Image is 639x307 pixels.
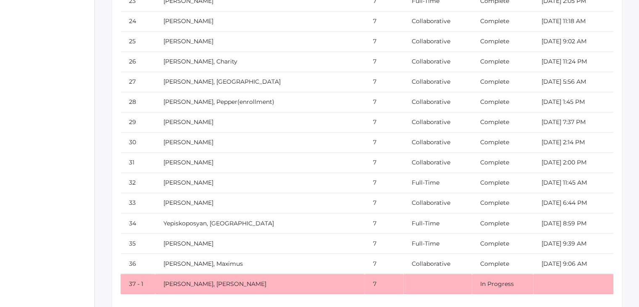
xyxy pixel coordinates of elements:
td: [DATE] 11:24 PM [533,52,613,72]
td: [DATE] 9:02 AM [533,32,613,52]
a: Complete [480,58,509,65]
td: 7 [365,112,403,132]
td: [PERSON_NAME], [PERSON_NAME] [155,274,365,294]
td: [DATE] 8:59 PM [533,213,613,233]
td: 36 [121,254,155,274]
td: 29 [121,112,155,132]
td: 7 [365,92,403,112]
a: Complete [480,138,509,146]
td: Collaborative [403,132,472,153]
a: [PERSON_NAME] [163,17,213,25]
td: [DATE] 9:39 AM [533,233,613,254]
td: 7 [365,173,403,193]
a: [PERSON_NAME], Pepper [163,98,237,106]
td: [DATE] 2:00 PM [533,153,613,173]
td: 7 [365,213,403,233]
td: 7 [365,153,403,173]
td: 37 - 1 [121,274,155,294]
td: 7 [365,233,403,254]
td: 33 [121,193,155,213]
td: 34 [121,213,155,233]
td: 27 [121,72,155,92]
a: Complete [480,78,509,85]
td: [DATE] 1:45 PM [533,92,613,112]
a: Complete [480,199,509,206]
td: Collaborative [403,92,472,112]
td: [DATE] 2:14 PM [533,132,613,153]
a: Complete [480,219,509,227]
a: Yepiskoposyan, [GEOGRAPHIC_DATA] [163,219,274,227]
td: 35 [121,233,155,254]
a: [PERSON_NAME], Maximus [163,259,243,267]
a: [PERSON_NAME] [163,118,213,126]
td: (enrollment) [155,92,365,112]
td: 7 [365,52,403,72]
td: Full-Time [403,233,472,254]
td: Full-Time [403,213,472,233]
td: Collaborative [403,11,472,32]
td: [DATE] 5:56 AM [533,72,613,92]
td: Collaborative [403,193,472,213]
td: 7 [365,254,403,274]
td: 7 [365,193,403,213]
td: [DATE] 6:44 PM [533,193,613,213]
a: Complete [480,179,509,186]
td: 32 [121,173,155,193]
a: Complete [480,17,509,25]
a: [PERSON_NAME] [163,179,213,186]
a: [PERSON_NAME] [163,239,213,247]
td: 31 [121,153,155,173]
a: Complete [480,159,509,166]
a: Complete [480,37,509,45]
td: 30 [121,132,155,153]
a: [PERSON_NAME] [163,159,213,166]
td: 7 [365,132,403,153]
td: Collaborative [403,52,472,72]
a: [PERSON_NAME], Charity [163,58,237,65]
td: 26 [121,52,155,72]
td: [DATE] 11:45 AM [533,173,613,193]
a: [PERSON_NAME] [163,138,213,146]
td: Collaborative [403,112,472,132]
td: Full-Time [403,173,472,193]
td: 7 [365,32,403,52]
td: 24 [121,11,155,32]
a: Complete [480,239,509,247]
a: In Progress [480,280,514,287]
td: 7 [365,72,403,92]
a: Complete [480,98,509,106]
td: [DATE] 11:18 AM [533,11,613,32]
td: [DATE] 7:37 PM [533,112,613,132]
a: Complete [480,118,509,126]
td: 28 [121,92,155,112]
a: [PERSON_NAME] [163,199,213,206]
td: Collaborative [403,32,472,52]
a: [PERSON_NAME], [GEOGRAPHIC_DATA] [163,78,281,85]
td: Collaborative [403,72,472,92]
td: 7 [365,274,403,294]
td: 25 [121,32,155,52]
td: Collaborative [403,254,472,274]
a: [PERSON_NAME] [163,37,213,45]
td: Collaborative [403,153,472,173]
td: [DATE] 9:06 AM [533,254,613,274]
td: 7 [365,11,403,32]
a: Complete [480,259,509,267]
